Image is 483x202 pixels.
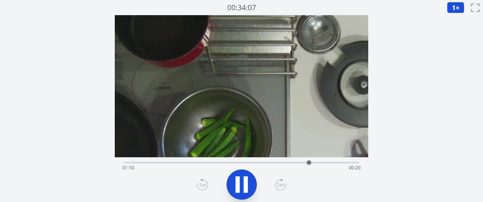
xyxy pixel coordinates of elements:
font: 1 [452,3,456,12]
span: 01:10 [122,164,134,171]
button: 1× [447,2,464,13]
span: 00:20 [349,164,361,171]
font: × [456,3,459,12]
font: 00:34:07 [227,2,256,13]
